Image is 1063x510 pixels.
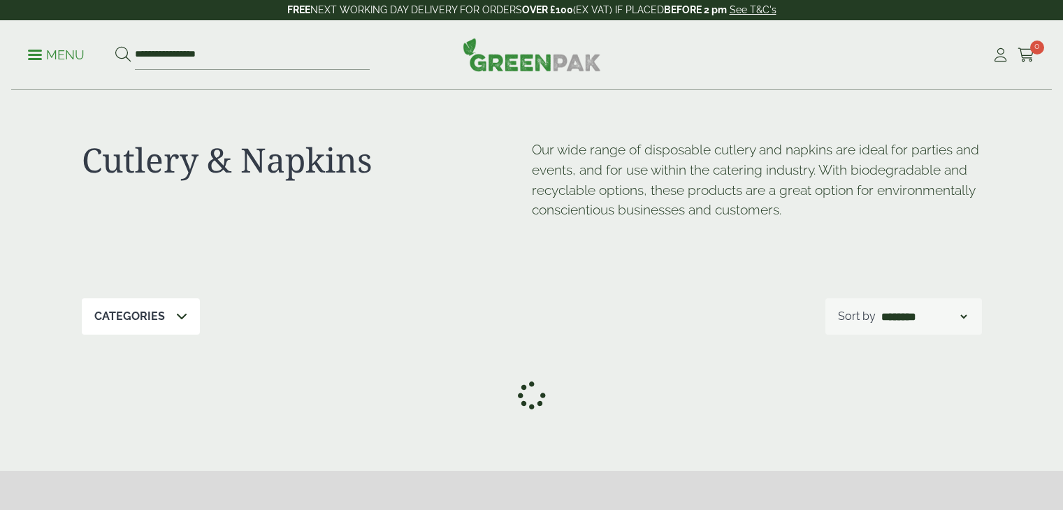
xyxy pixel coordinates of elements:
a: See T&C's [730,4,776,15]
strong: FREE [287,4,310,15]
h1: Cutlery & Napkins [82,140,532,180]
strong: OVER £100 [522,4,573,15]
p: Sort by [838,308,876,325]
a: 0 [1018,45,1035,66]
strong: BEFORE 2 pm [664,4,727,15]
i: My Account [992,48,1009,62]
p: Menu [28,47,85,64]
p: Categories [94,308,165,325]
img: GreenPak Supplies [463,38,601,71]
p: Our wide range of disposable cutlery and napkins are ideal for parties and events, and for use wi... [532,140,982,220]
i: Cart [1018,48,1035,62]
a: Menu [28,47,85,61]
span: 0 [1030,41,1044,54]
select: Shop order [878,308,969,325]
